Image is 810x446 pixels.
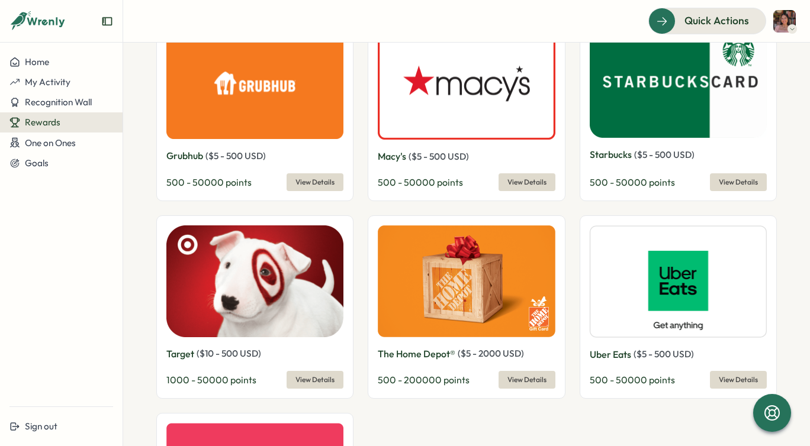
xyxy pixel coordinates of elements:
img: Target [166,225,343,337]
img: Macy's [378,27,555,140]
span: Recognition Wall [25,96,92,108]
img: Starbucks [590,27,767,138]
p: Starbucks [590,147,632,162]
span: ( $ 5 - 500 USD ) [205,150,266,161]
span: One on Ones [25,137,76,148]
span: Sign out [25,421,57,432]
span: ( $ 5 - 2000 USD ) [458,348,524,359]
button: Expand sidebar [101,15,113,27]
span: 500 - 200000 points [378,374,470,386]
button: View Details [710,371,767,389]
p: Macy's [378,149,406,164]
button: View Details [499,173,555,191]
span: Goals [25,157,49,169]
span: View Details [719,174,758,190]
span: View Details [295,174,335,190]
span: View Details [719,371,758,388]
p: Grubhub [166,148,203,163]
span: Quick Actions [684,13,749,28]
p: Uber Eats [590,347,631,362]
p: Target [166,347,194,361]
button: View Details [287,371,343,389]
button: View Details [499,371,555,389]
span: ( $ 10 - 500 USD ) [197,348,261,359]
span: Rewards [25,117,60,128]
span: View Details [507,174,547,190]
img: Grubhub [166,27,343,139]
span: 1000 - 50000 points [166,374,256,386]
span: 500 - 50000 points [166,176,252,188]
span: My Activity [25,76,70,88]
span: View Details [295,371,335,388]
img: The Home Depot® [378,225,555,337]
img: Uber Eats [590,225,767,338]
button: View Details [287,173,343,191]
button: View Details [710,173,767,191]
span: Home [25,56,49,67]
span: View Details [507,371,547,388]
span: 500 - 50000 points [590,374,675,386]
span: ( $ 5 - 500 USD ) [409,151,469,162]
span: ( $ 5 - 500 USD ) [634,348,694,360]
span: 500 - 50000 points [378,176,463,188]
span: 500 - 50000 points [590,176,675,188]
span: ( $ 5 - 500 USD ) [634,149,695,160]
button: Quick Actions [648,8,766,34]
p: The Home Depot® [378,347,455,361]
img: Shreya Chatterjee [773,10,796,33]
